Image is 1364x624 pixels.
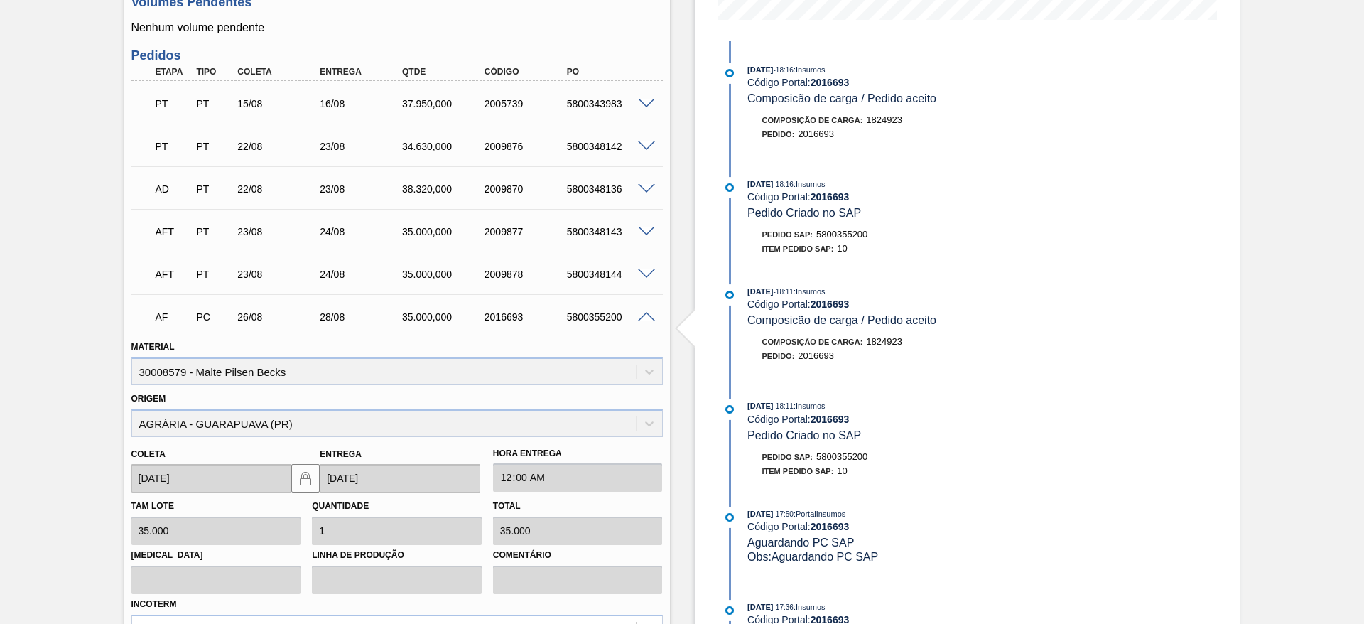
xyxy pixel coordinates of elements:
label: Total [493,501,521,511]
div: Qtde [399,67,491,77]
span: - 18:16 [774,66,794,74]
p: AF [156,311,191,323]
div: Pedido em Trânsito [152,88,195,119]
span: Item pedido SAP: [762,467,834,475]
span: : Insumos [794,603,826,611]
div: PO [563,67,656,77]
span: 2016693 [798,350,834,361]
div: Pedido em Trânsito [152,131,195,162]
span: [DATE] [747,402,773,410]
div: 22/08/2025 [234,183,326,195]
div: 2005739 [481,98,573,109]
h3: Pedidos [131,48,663,63]
div: Pedido de Transferência [193,141,235,152]
div: Código Portal: [747,414,1085,425]
span: - 18:16 [774,181,794,188]
img: atual [725,291,734,299]
div: Pedido de Compra [193,311,235,323]
span: Obs: Aguardando PC SAP [747,551,878,563]
div: 35.000,000 [399,226,491,237]
span: [DATE] [747,65,773,74]
span: : Insumos [794,402,826,410]
label: Linha de Produção [312,545,482,566]
strong: 2016693 [811,191,850,203]
div: Aguardando Faturamento [152,301,195,333]
div: 35.000,000 [399,269,491,280]
label: Coleta [131,449,166,459]
span: 5800355200 [816,451,867,462]
span: Composição de Carga : [762,116,863,124]
div: 38.320,000 [399,183,491,195]
div: 34.630,000 [399,141,491,152]
div: Etapa [152,67,195,77]
img: atual [725,513,734,522]
div: 23/08/2025 [316,141,408,152]
div: 2009878 [481,269,573,280]
div: 2009877 [481,226,573,237]
span: Pedido SAP: [762,230,813,239]
p: PT [156,141,191,152]
span: [DATE] [747,603,773,611]
span: Pedido Criado no SAP [747,207,861,219]
p: AFT [156,226,191,237]
span: : Insumos [794,287,826,296]
img: atual [725,405,734,414]
span: Pedido SAP: [762,453,813,461]
div: Código Portal: [747,77,1085,88]
span: Composicão de carga / Pedido aceito [747,314,936,326]
div: Pedido de Transferência [193,183,235,195]
div: 5800348136 [563,183,656,195]
span: Composição de Carga : [762,338,863,346]
div: 23/08/2025 [234,226,326,237]
strong: 2016693 [811,298,850,310]
span: : Insumos [794,65,826,74]
span: : PortalInsumos [794,510,845,518]
div: Coleta [234,67,326,77]
div: Tipo [193,67,235,77]
label: Origem [131,394,166,404]
span: Pedido Criado no SAP [747,429,861,441]
div: 5800343983 [563,98,656,109]
span: Composicão de carga / Pedido aceito [747,92,936,104]
div: 23/08/2025 [234,269,326,280]
p: PT [156,98,191,109]
label: Tam lote [131,501,174,511]
p: AD [156,183,191,195]
input: dd/mm/yyyy [320,464,480,493]
strong: 2016693 [811,521,850,532]
div: Aguardando Fornecimento [152,216,195,247]
strong: 2016693 [811,414,850,425]
span: 2016693 [798,129,834,139]
span: - 18:11 [774,288,794,296]
div: 24/08/2025 [316,226,408,237]
label: Material [131,342,175,352]
div: Pedido de Transferência [193,98,235,109]
span: Aguardando PC SAP [747,537,854,549]
img: locked [297,470,314,487]
div: 37.950,000 [399,98,491,109]
div: Pedido de Transferência [193,226,235,237]
div: 26/08/2025 [234,311,326,323]
div: 2009876 [481,141,573,152]
div: 35.000,000 [399,311,491,323]
span: [DATE] [747,180,773,188]
span: - 17:50 [774,510,794,518]
strong: 2016693 [811,77,850,88]
div: 5800355200 [563,311,656,323]
label: Hora Entrega [493,443,663,464]
span: - 17:36 [774,603,794,611]
div: 2016693 [481,311,573,323]
span: : Insumos [794,180,826,188]
div: 24/08/2025 [316,269,408,280]
span: 1824923 [866,336,902,347]
p: Nenhum volume pendente [131,21,663,34]
div: 22/08/2025 [234,141,326,152]
p: AFT [156,269,191,280]
label: Incoterm [131,599,177,609]
div: Pedido de Transferência [193,269,235,280]
img: atual [725,183,734,192]
span: Item pedido SAP: [762,244,834,253]
div: 2009870 [481,183,573,195]
span: Pedido : [762,352,795,360]
div: Aguardando Descarga [152,173,195,205]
